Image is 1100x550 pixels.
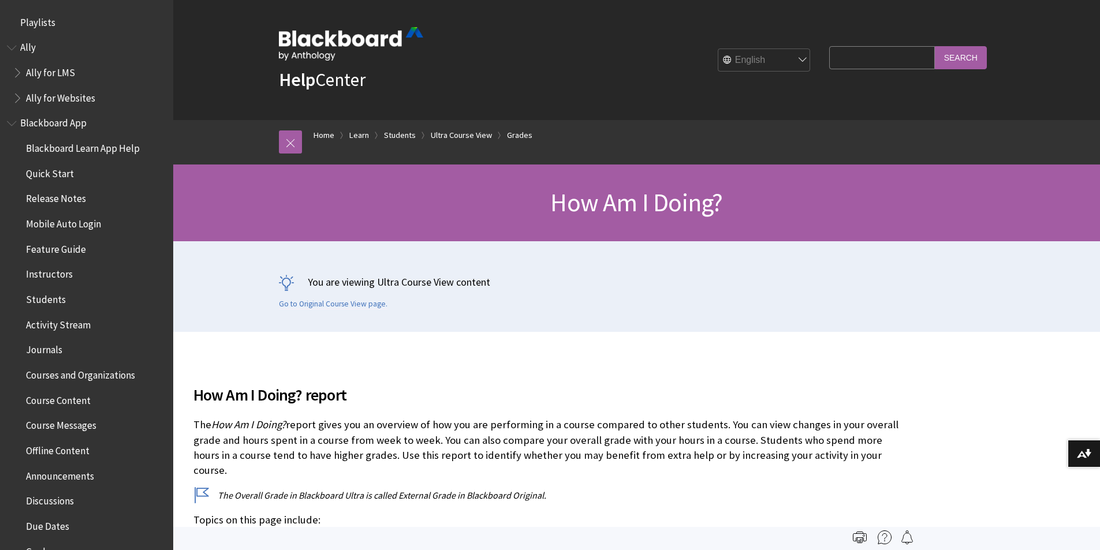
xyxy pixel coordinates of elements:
a: Ultra Course View [431,128,492,143]
span: Offline Content [26,441,90,457]
a: HelpCenter [279,68,366,91]
span: Playlists [20,13,55,28]
span: Instructors [26,265,73,280]
span: Ally for Websites [26,88,95,104]
span: Courses and Organizations [26,365,135,381]
span: Ally for LMS [26,63,75,78]
span: How Am I Doing? [211,418,286,431]
strong: Help [279,68,315,91]
span: Blackboard App [20,114,87,129]
select: Site Language Selector [718,49,811,72]
img: Blackboard by Anthology [279,27,423,61]
span: Students [26,290,66,305]
nav: Book outline for Anthology Ally Help [7,38,166,108]
span: Release Notes [26,189,86,205]
a: Grades [507,128,532,143]
span: Journals [26,341,62,356]
a: Home [314,128,334,143]
span: Mobile Auto Login [26,214,101,230]
p: The Overall Grade in Blackboard Ultra is called External Grade in Blackboard Original. [193,489,909,502]
nav: Book outline for Playlists [7,13,166,32]
span: Ally [20,38,36,54]
span: How Am I Doing? [550,186,722,218]
p: Topics on this page include: [193,512,909,527]
img: Print [853,530,867,544]
a: Learn [349,128,369,143]
span: Feature Guide [26,240,86,255]
span: Quick Start [26,164,74,179]
span: Announcements [26,466,94,482]
a: Go to Original Course View page. [279,299,387,309]
span: Due Dates [26,517,69,532]
a: Students [384,128,416,143]
span: Course Messages [26,416,96,432]
p: The report gives you an overview of how you are performing in a course compared to other students... [193,417,909,478]
span: Course Content [26,391,91,406]
img: More help [878,530,892,544]
img: Follow this page [900,530,914,544]
span: Activity Stream [26,315,91,331]
p: You are viewing Ultra Course View content [279,275,995,289]
span: Discussions [26,491,74,507]
span: Blackboard Learn App Help [26,139,140,154]
input: Search [935,46,987,69]
span: How Am I Doing? report [193,383,909,407]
